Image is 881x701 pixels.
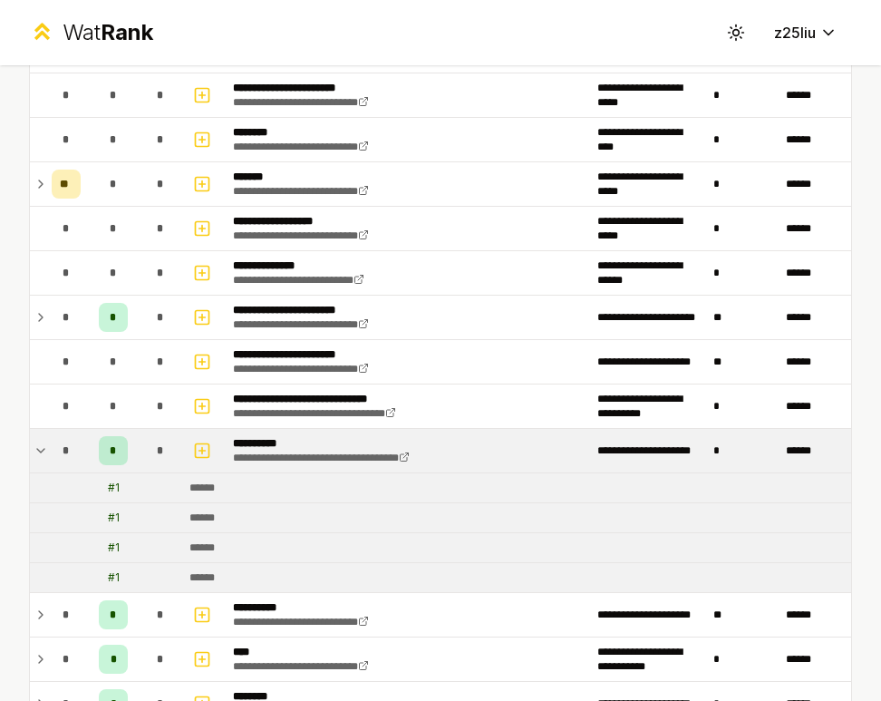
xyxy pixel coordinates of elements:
[108,481,120,495] div: # 1
[101,19,153,45] span: Rank
[108,570,120,585] div: # 1
[108,511,120,525] div: # 1
[108,540,120,555] div: # 1
[760,16,852,49] button: z25liu
[63,18,153,47] div: Wat
[774,22,816,44] span: z25liu
[29,18,153,47] a: WatRank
